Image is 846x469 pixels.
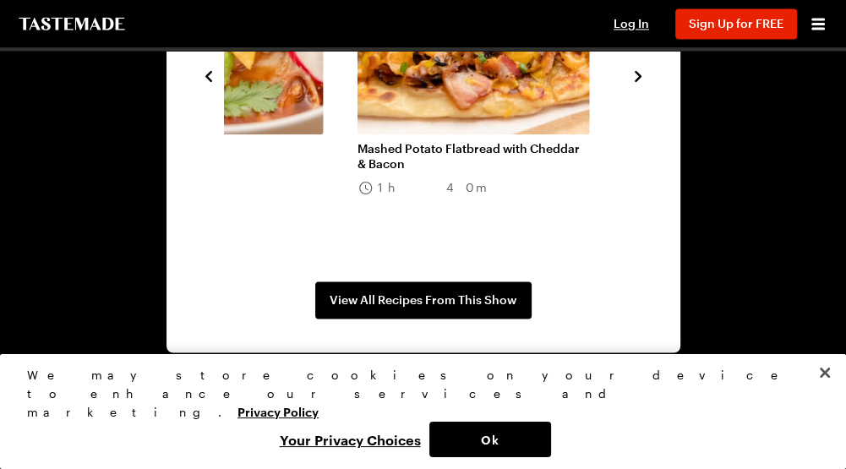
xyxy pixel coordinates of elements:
button: Sign Up for FREE [675,8,797,39]
button: navigate to next item [630,64,647,85]
a: To Tastemade Home Page [17,17,127,30]
a: Turkey Tortilla Soup [91,141,324,156]
button: Close [806,354,843,391]
span: Sign Up for FREE [689,16,783,30]
a: More information about your privacy, opens in a new tab [237,403,319,419]
button: Ok [429,422,551,457]
button: Your Privacy Choices [271,422,429,457]
div: Privacy [27,366,805,457]
button: navigate to previous item [200,64,217,85]
a: View All Recipes From This Show [315,281,532,319]
a: Mashed Potato Flatbread with Cheddar & Bacon [358,141,590,172]
span: View All Recipes From This Show [330,292,516,308]
span: Log In [614,16,649,30]
button: Log In [598,15,665,32]
div: We may store cookies on your device to enhance our services and marketing. [27,366,805,422]
button: Open menu [807,13,829,35]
